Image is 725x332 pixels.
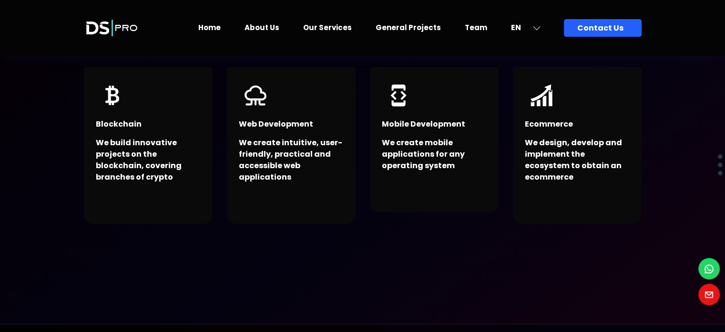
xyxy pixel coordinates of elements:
a: Home [198,22,221,32]
h4: Ecommerce [525,119,630,129]
h4: Mobile Development [382,119,487,129]
a: General Projects [376,22,441,32]
a: Contact Us [564,19,642,37]
img: Launch Logo [84,11,140,45]
p: We build innovative projects on the blockchain, covering branches of crypto [96,137,201,183]
p: We create intuitive, user-friendly, practical and accessible web applications [239,137,344,183]
h4: Blockchain [96,119,201,129]
span: EN [511,22,521,33]
a: Our Services [303,22,352,32]
p: We design, develop and implement the ecosystem to obtain an ecommerce [525,137,630,183]
p: We create mobile applications for any operating system [382,137,487,171]
h4: Web Development [239,119,344,129]
a: Team [465,22,487,32]
a: About Us [245,22,279,32]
